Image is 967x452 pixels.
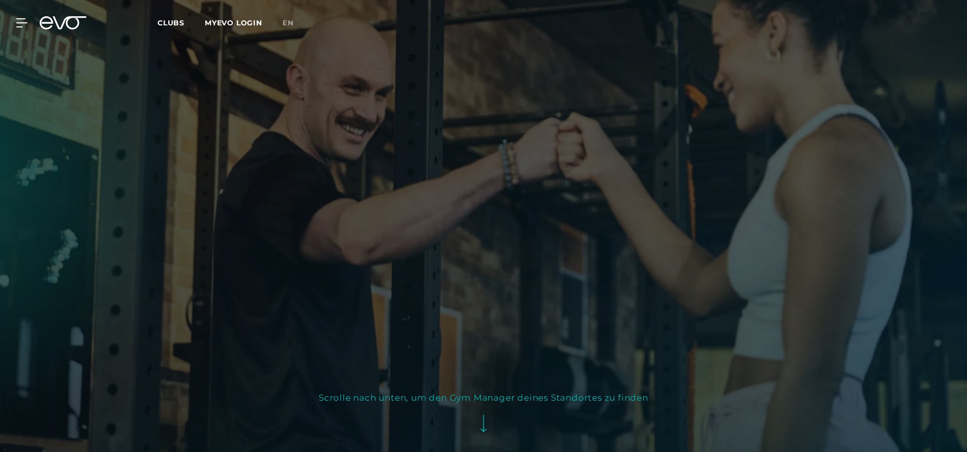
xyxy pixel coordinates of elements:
[283,17,306,29] a: en
[283,18,294,27] span: en
[319,390,648,406] div: Scrolle nach unten, um den Gym Manager deines Standortes zu finden
[205,18,262,27] a: MYEVO LOGIN
[158,18,205,27] a: Clubs
[319,390,648,442] button: Scrolle nach unten, um den Gym Manager deines Standortes zu finden
[158,18,184,27] span: Clubs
